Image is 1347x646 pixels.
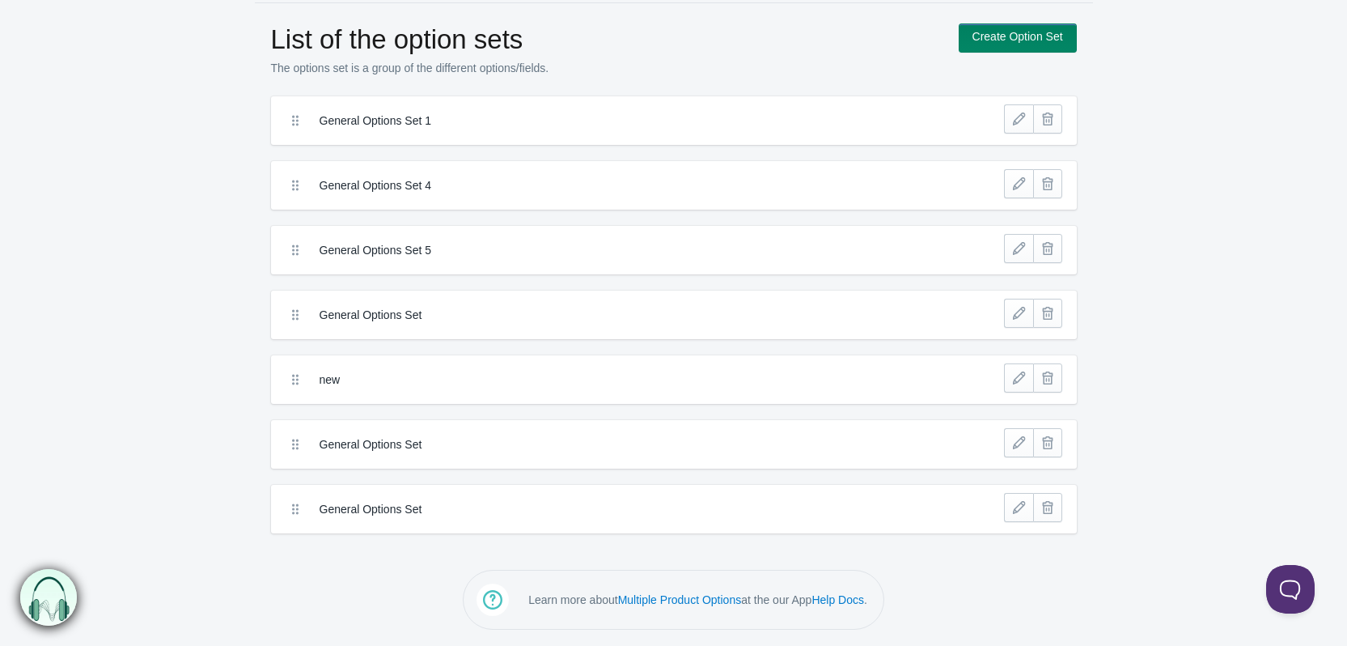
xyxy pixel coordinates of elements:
[271,60,942,76] p: The options set is a group of the different options/fields.
[959,23,1077,53] a: Create Option Set
[320,242,909,258] label: General Options Set 5
[320,372,909,388] label: new
[320,177,909,193] label: General Options Set 4
[320,436,909,453] label: General Options Set
[18,569,75,627] img: bxm.png
[618,593,742,606] a: Multiple Product Options
[271,23,942,56] h1: List of the option sets
[320,307,909,323] label: General Options Set
[320,113,909,129] label: General Options Set 1
[320,501,909,517] label: General Options Set
[1266,565,1315,614] iframe: Toggle Customer Support
[528,592,867,608] p: Learn more about at the our App .
[811,593,864,606] a: Help Docs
